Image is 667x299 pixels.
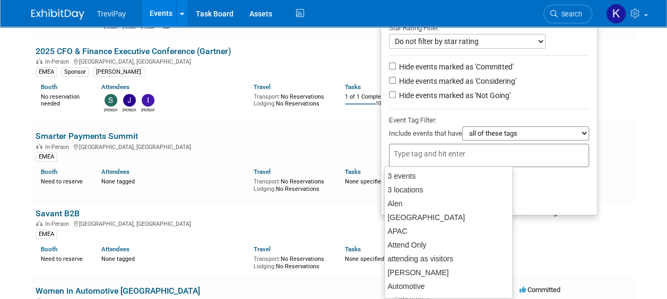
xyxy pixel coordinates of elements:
[254,100,276,107] span: Lodging:
[141,24,154,30] div: Santiago de la Lama
[41,245,57,253] a: Booth
[397,61,514,72] label: Hide events marked as 'Committed'
[45,221,72,227] span: In-Person
[123,107,136,113] div: Jeff Coppolo
[36,131,138,141] a: Smarter Payments Summit
[36,67,57,77] div: EMEA
[385,183,512,197] div: 3 locations
[254,93,281,100] span: Transport:
[101,253,246,263] div: None tagged
[41,83,57,91] a: Booth
[385,266,512,279] div: [PERSON_NAME]
[397,76,516,86] label: Hide events marked as 'Considering'
[558,10,582,18] span: Search
[345,83,361,91] a: Tasks
[36,57,390,65] div: [GEOGRAPHIC_DATA], [GEOGRAPHIC_DATA]
[45,58,72,65] span: In-Person
[36,219,390,227] div: [GEOGRAPHIC_DATA], [GEOGRAPHIC_DATA]
[45,144,72,151] span: In-Person
[101,168,129,175] a: Attendees
[519,286,560,294] span: Committed
[254,83,271,91] a: Travel
[345,93,390,101] div: 1 of 1 Complete
[385,197,512,210] div: Alen
[543,5,592,23] a: Search
[36,142,390,151] div: [GEOGRAPHIC_DATA], [GEOGRAPHIC_DATA]
[36,230,57,239] div: EMEA
[101,83,129,91] a: Attendees
[142,94,154,107] img: Inez Berkhof
[31,9,84,20] img: ExhibitDay
[36,221,42,226] img: In-Person Event
[36,144,42,149] img: In-Person Event
[36,58,42,64] img: In-Person Event
[36,286,200,296] a: Women in Automotive [GEOGRAPHIC_DATA]
[97,10,126,18] span: TreviPay
[397,90,510,101] label: Hide events marked as 'Not Going'
[385,224,512,238] div: APAC
[254,178,281,185] span: Transport:
[41,91,86,108] div: No reservation needed
[385,279,512,293] div: Automotive
[123,94,136,107] img: Jeff Coppolo
[254,253,329,270] div: No Reservations No Reservations
[41,176,86,186] div: Need to reserve
[389,126,589,144] div: Include events that have
[105,94,117,107] img: Sara Ouhsine
[389,114,589,126] div: Event Tag Filter:
[254,256,281,262] span: Transport:
[36,152,57,162] div: EMEA
[101,176,246,186] div: None tagged
[385,252,512,266] div: attending as visitors
[141,107,154,113] div: Inez Berkhof
[345,256,384,262] span: None specified
[345,178,384,185] span: None specified
[606,4,626,24] img: Kora Licht
[104,107,117,113] div: Sara Ouhsine
[385,210,512,224] div: [GEOGRAPHIC_DATA]
[389,20,589,34] div: Star Rating Filter:
[385,169,512,183] div: 3 events
[41,168,57,175] a: Booth
[61,67,89,77] div: Sponsor
[254,245,271,253] a: Travel
[160,24,173,30] div: Max Almerico
[254,168,271,175] a: Travel
[41,253,86,263] div: Need to reserve
[254,91,329,108] div: No Reservations No Reservations
[104,24,117,30] div: Jay Iannnini
[254,263,276,270] span: Lodging:
[345,245,361,253] a: Tasks
[345,168,361,175] a: Tasks
[36,208,80,218] a: Savant B2B
[36,46,231,56] a: 2025 CFO & Finance Executive Conference (Gartner)
[254,176,329,192] div: No Reservations No Reservations
[385,238,512,252] div: Attend Only
[101,245,129,253] a: Attendees
[376,101,387,115] td: 100%
[394,148,479,159] input: Type tag and hit enter
[123,24,136,30] div: Jon Loveless
[93,67,144,77] div: [PERSON_NAME]
[254,186,276,192] span: Lodging:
